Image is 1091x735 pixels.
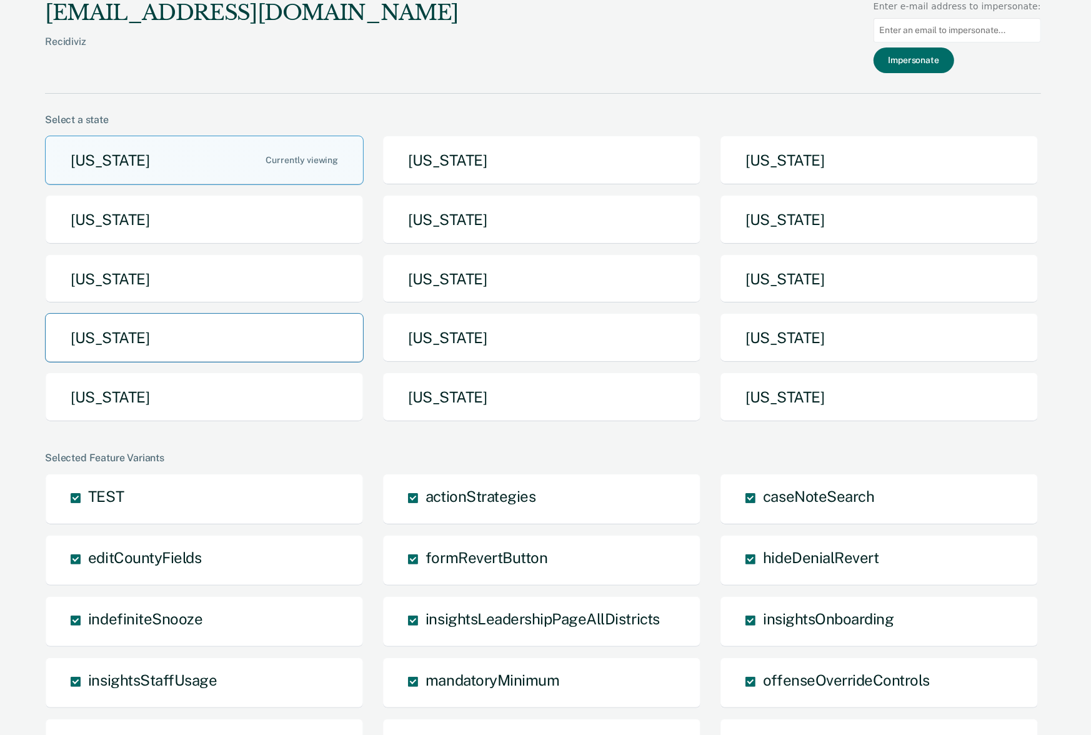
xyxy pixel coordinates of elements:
div: Selected Feature Variants [45,452,1041,464]
button: [US_STATE] [720,254,1039,304]
span: insightsStaffUsage [88,671,217,689]
span: insightsOnboarding [763,610,894,627]
span: offenseOverrideControls [763,671,930,689]
button: [US_STATE] [45,372,364,422]
button: [US_STATE] [382,372,701,422]
button: Impersonate [874,47,954,73]
span: hideDenialRevert [763,549,879,566]
span: indefiniteSnooze [88,610,202,627]
span: insightsLeadershipPageAllDistricts [426,610,660,627]
div: Select a state [45,114,1041,126]
button: [US_STATE] [382,195,701,244]
button: [US_STATE] [382,136,701,185]
button: [US_STATE] [720,136,1039,185]
button: [US_STATE] [720,195,1039,244]
button: [US_STATE] [382,254,701,304]
span: caseNoteSearch [763,487,874,505]
button: [US_STATE] [382,313,701,362]
span: editCountyFields [88,549,201,566]
div: Recidiviz [45,36,459,67]
button: [US_STATE] [720,372,1039,422]
button: [US_STATE] [45,254,364,304]
button: [US_STATE] [45,136,364,185]
button: [US_STATE] [45,313,364,362]
span: actionStrategies [426,487,536,505]
button: [US_STATE] [45,195,364,244]
span: TEST [88,487,124,505]
span: mandatoryMinimum [426,671,559,689]
button: [US_STATE] [720,313,1039,362]
input: Enter an email to impersonate... [874,18,1041,42]
span: formRevertButton [426,549,547,566]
